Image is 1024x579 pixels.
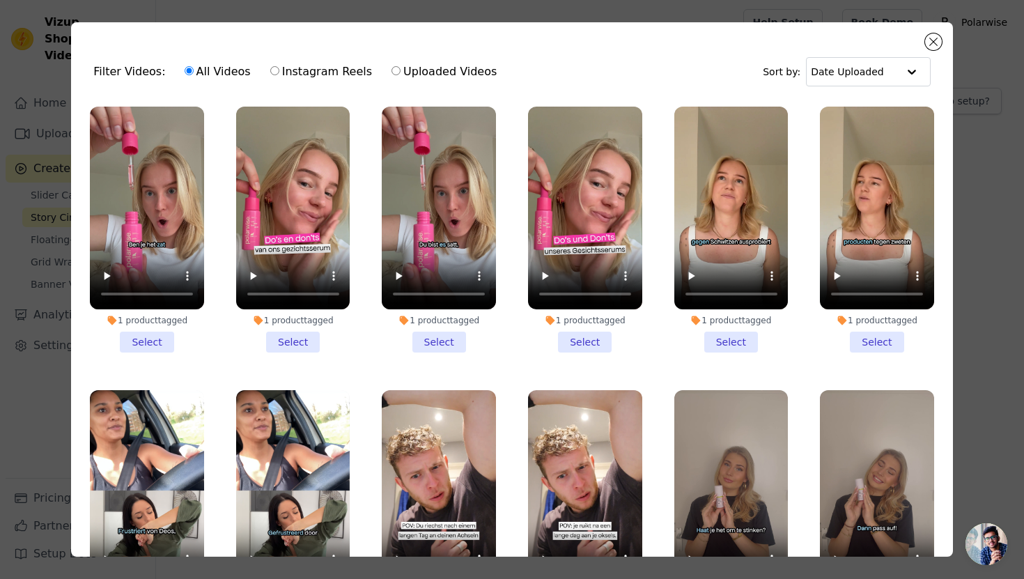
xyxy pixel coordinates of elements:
div: 1 product tagged [382,315,496,326]
div: Sort by: [763,57,931,86]
div: 1 product tagged [674,315,789,326]
div: 1 product tagged [236,315,350,326]
button: Close modal [925,33,942,50]
div: 1 product tagged [90,315,204,326]
div: 1 product tagged [820,315,934,326]
label: All Videos [184,63,251,81]
div: 1 product tagged [528,315,642,326]
div: Open de chat [965,523,1007,565]
label: Uploaded Videos [391,63,497,81]
label: Instagram Reels [270,63,373,81]
div: Filter Videos: [93,56,504,88]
